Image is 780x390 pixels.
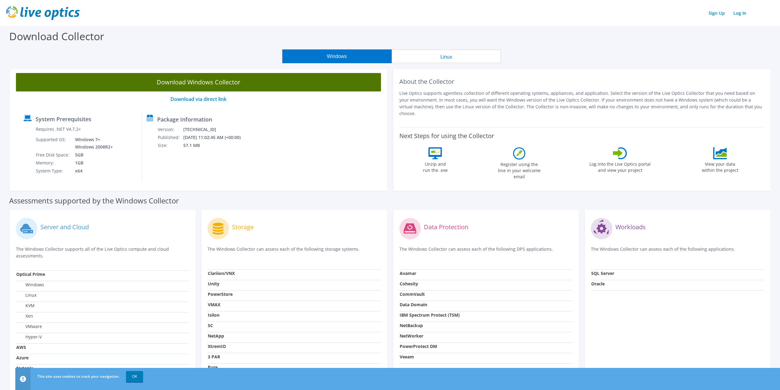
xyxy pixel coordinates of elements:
[400,343,437,349] strong: PowerProtect DM
[400,333,423,339] strong: NetWorker
[16,334,42,340] label: Hyper-V
[591,270,614,276] strong: SQL Server
[16,292,36,298] label: Linux
[16,365,33,371] strong: Nutanix
[591,281,605,287] strong: Oracle
[399,90,764,117] p: Live Optics supports agentless collection of different operating systems, appliances, and applica...
[37,374,120,379] span: This site uses cookies to track your navigation.
[9,29,104,43] label: Download Collector
[157,116,212,122] label: Package Information
[207,246,381,258] p: The Windows Collector can assess each of the following storage systems.
[36,151,70,159] td: Free Disk Space:
[16,282,44,288] label: Windows
[706,9,728,17] a: Sign Up
[16,313,33,319] label: Xen
[399,246,573,258] p: The Windows Collector can assess each of the following DPS applications.
[208,364,218,370] strong: Pure
[399,78,764,85] h2: About the Collector
[400,322,423,328] strong: NetBackup
[16,303,35,309] label: KVM
[183,141,249,149] td: 57.1 MB
[208,281,219,287] strong: Unity
[158,133,183,141] td: Published:
[16,344,26,350] strong: AWS
[16,323,42,330] label: VMware
[70,159,114,167] td: 1GB
[698,159,742,173] label: View your data within the project
[208,302,220,307] strong: VMAX
[424,224,468,230] label: Data Protection
[392,49,501,63] button: Linux
[126,371,143,382] a: OK
[421,159,449,173] label: Unzip and run the .exe
[589,159,651,173] label: Log into the Live Optics portal and view your project
[170,96,226,102] a: Download via direct link
[16,271,45,277] strong: Optical Prime
[400,270,416,276] strong: Avamar
[208,333,224,339] strong: NetApp
[496,160,542,180] label: Register using the line in your welcome email
[282,49,392,63] button: Windows
[400,302,427,307] strong: Data Domain
[36,126,81,132] label: Requires .NET V4.7.2+
[16,246,189,259] p: The Windows Collector supports all of the Live Optics compute and cloud assessments.
[400,354,414,360] strong: Veeam
[208,322,213,328] strong: SC
[16,355,29,361] strong: Azure
[183,133,249,141] td: [DATE] 11:02:45 AM (+00:00)
[400,291,425,297] strong: CommVault
[36,136,70,151] td: Supported OS:
[158,125,183,133] td: Version:
[70,136,114,151] td: Windows 7+ Windows 2008R2+
[208,343,226,349] strong: XtremIO
[208,291,233,297] strong: PowerStore
[36,159,70,167] td: Memory:
[70,167,114,175] td: x64
[232,224,254,230] label: Storage
[40,224,89,230] label: Server and Cloud
[208,312,219,318] strong: Isilon
[158,141,183,149] td: Size:
[208,354,220,360] strong: 3 PAR
[615,224,646,230] label: Workloads
[6,6,80,20] img: live_optics_svg.svg
[183,125,249,133] td: [TECHNICAL_ID]
[16,73,381,91] a: Download Windows Collector
[70,151,114,159] td: 5GB
[400,312,460,318] strong: IBM Spectrum Protect (TSM)
[591,246,764,258] p: The Windows Collector can assess each of the following applications.
[730,9,749,17] a: Log In
[36,116,91,122] label: System Prerequisites
[400,281,418,287] strong: Cohesity
[208,270,235,276] strong: Clariion/VNX
[399,132,494,140] label: Next Steps for using the Collector
[9,198,179,204] label: Assessments supported by the Windows Collector
[36,167,70,175] td: System Type:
